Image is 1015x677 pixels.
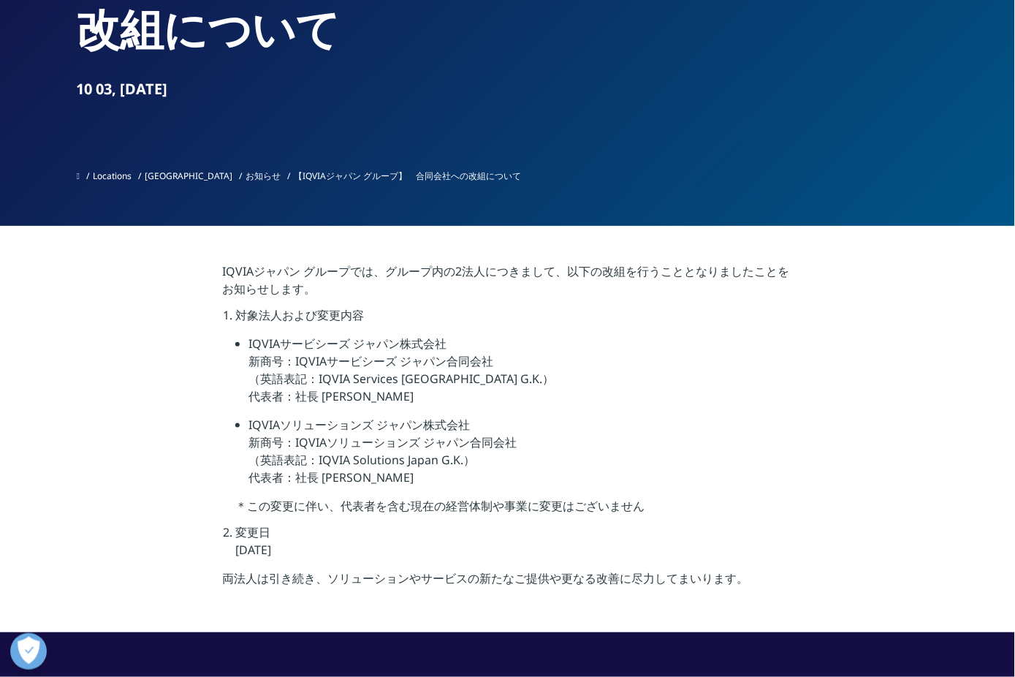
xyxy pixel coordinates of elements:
[248,335,793,416] li: IQVIAサービシーズ ジャパン株式会社 新商号：IQVIAサービシーズ ジャパン合同会社 （英語表記：IQVIA Services [GEOGRAPHIC_DATA] G.K.） 代表者：社長...
[294,170,521,182] span: 【IQVIAジャパン グループ】 合同会社への改組について
[235,306,793,335] li: 対象法人および変更内容
[93,170,132,182] a: Locations
[248,416,793,497] li: IQVIAソリューションズ ジャパン株式会社 新商号：IQVIAソリューションズ ジャパン合同会社 （英語表記：IQVIA Solutions Japan G.K.） 代表者：社長 [PERSO...
[235,523,793,570] li: 変更日 [DATE]
[222,570,793,596] p: 両法人は引き続き、ソリューションやサービスの新たなご提供や更なる改善に尽力してまいります。
[222,262,793,306] p: IQVIAジャパン グループでは、グループ内の2法人につきまして、以下の改組を行うこととなりましたことをお知らせします。
[246,170,281,182] a: お知らせ
[235,497,793,523] p: ＊この変更に伴い、代表者を含む現在の経営体制や事業に変更はございません
[10,633,47,670] button: 優先設定センターを開く
[145,170,232,182] a: [GEOGRAPHIC_DATA]
[77,79,939,99] div: 10 03, [DATE]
